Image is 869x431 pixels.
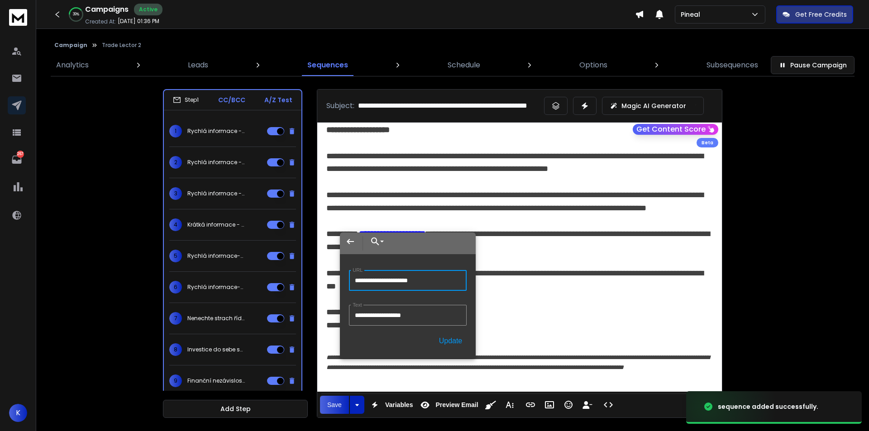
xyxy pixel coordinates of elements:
p: Get Free Credits [795,10,847,19]
button: Save [320,396,349,414]
a: Sequences [302,54,353,76]
span: 7 [169,312,182,325]
button: Pause Campaign [771,56,855,74]
p: [DATE] 01:36 PM [118,18,159,25]
p: Pineal [681,10,704,19]
p: A/Z Test [264,95,292,104]
p: Rychlá informace - Nedovolte inflaci znehodnotit vaše úspory [187,159,245,166]
button: Insert Image (Ctrl+P) [541,396,558,414]
span: 9 [169,374,182,387]
button: Magic AI Generator [602,97,704,115]
span: Variables [383,401,415,409]
button: K [9,404,27,422]
button: Variables [366,396,415,414]
button: Campaign [54,42,87,49]
a: Leads [182,54,214,76]
span: 5 [169,250,182,262]
label: Text [351,302,363,308]
button: Add Step [163,400,308,418]
p: Rychlá informace-Znalosti jsou nejlepší ochranou před krizí [187,252,245,260]
p: Schedule [448,60,480,71]
p: Created At: [85,18,116,25]
p: 267 [17,151,24,158]
p: Subject: [326,100,354,111]
span: 8 [169,343,182,356]
a: Schedule [442,54,486,76]
label: URL [351,267,364,273]
img: logo [9,9,27,26]
p: Rychlá informace - Získejte finanční jistotu díky vzdělání [187,128,245,135]
p: Nenechte strach řídit vaše finance [187,315,245,322]
button: Preview Email [416,396,480,414]
span: 3 [169,187,182,200]
p: Finanční nezávislost začíná informacemi [187,377,245,384]
button: Insert Unsubscribe Link [579,396,596,414]
div: Beta [697,138,718,147]
p: Options [579,60,607,71]
button: Get Content Score [633,124,718,135]
span: 4 [169,218,182,231]
p: Rychlá informace-Přestaňte žít od výplaty k výplatě [187,284,245,291]
button: Choose Link [365,232,386,251]
div: Step 1 [173,96,199,104]
button: More Text [501,396,518,414]
p: Trade Lector 2 [102,42,141,49]
button: Code View [600,396,617,414]
p: 39 % [73,12,79,17]
span: 1 [169,125,182,137]
div: Active [134,4,162,15]
button: Insert Link (Ctrl+K) [522,396,539,414]
span: Preview Email [434,401,480,409]
a: Subsequences [701,54,764,76]
button: Get Free Credits [776,5,853,24]
button: Emoticons [560,396,577,414]
p: Leads [188,60,208,71]
p: CC/BCC [218,95,245,104]
button: Update [434,333,467,349]
h1: Campaigns [85,4,129,15]
a: Analytics [51,54,94,76]
span: 6 [169,281,182,294]
button: Clean HTML [482,396,499,414]
div: sequence added successfully. [718,402,818,411]
a: Options [574,54,613,76]
p: Rychlá informace - Naučte se rozpoznat skutečně dobrou příležitost [187,190,245,197]
p: Magic AI Generator [621,101,686,110]
span: 2 [169,156,182,169]
button: Back [340,232,361,251]
p: Investice do sebe se vždy vrátí [187,346,245,353]
p: Analytics [56,60,89,71]
a: 267 [8,151,26,169]
p: Krátká informace - Nechte své peníze pracovat za vás [187,221,245,228]
p: Sequences [307,60,348,71]
p: Subsequences [707,60,758,71]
